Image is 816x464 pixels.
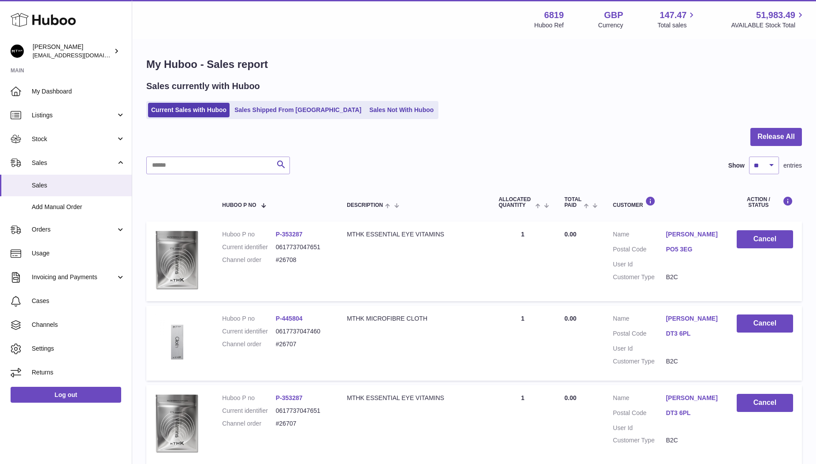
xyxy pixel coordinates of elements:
span: ALLOCATED Quantity [499,197,533,208]
dt: Customer Type [613,357,666,366]
a: DT3 6PL [666,409,719,417]
strong: GBP [604,9,623,21]
dt: User Id [613,260,666,269]
div: MTHK ESSENTIAL EYE VITAMINS [347,394,481,402]
div: [PERSON_NAME] [33,43,112,60]
span: Invoicing and Payments [32,273,116,281]
span: Settings [32,344,125,353]
div: Currency [598,21,623,30]
button: Cancel [737,314,793,333]
dd: B2C [666,273,719,281]
h1: My Huboo - Sales report [146,57,802,71]
dt: Channel order [222,419,275,428]
a: [PERSON_NAME] [666,394,719,402]
span: AVAILABLE Stock Total [731,21,805,30]
a: P-353287 [276,231,303,238]
span: Orders [32,225,116,234]
dt: Huboo P no [222,314,275,323]
dd: B2C [666,357,719,366]
span: Total sales [657,21,697,30]
dd: 0617737047651 [276,407,329,415]
a: [PERSON_NAME] [666,314,719,323]
dd: #26707 [276,340,329,348]
img: amar@mthk.com [11,45,24,58]
button: Cancel [737,230,793,248]
span: Listings [32,111,116,120]
dt: Current identifier [222,327,275,336]
span: My Dashboard [32,87,125,96]
dt: User Id [613,344,666,353]
label: Show [728,161,745,170]
dt: Current identifier [222,407,275,415]
span: entries [783,161,802,170]
a: Current Sales with Huboo [148,103,230,117]
dt: Huboo P no [222,230,275,239]
a: DT3 6PL [666,329,719,338]
a: P-353287 [276,394,303,401]
dt: Postal Code [613,245,666,256]
dt: Channel order [222,256,275,264]
a: [PERSON_NAME] [666,230,719,239]
span: Add Manual Order [32,203,125,211]
dd: 0617737047460 [276,327,329,336]
span: Huboo P no [222,202,256,208]
strong: 6819 [544,9,564,21]
td: 1 [490,306,556,381]
dt: Name [613,230,666,241]
span: Stock [32,135,116,143]
a: Sales Not With Huboo [366,103,437,117]
dt: Name [613,314,666,325]
dt: Customer Type [613,436,666,445]
span: 147.47 [660,9,686,21]
span: 0.00 [564,315,576,322]
img: 68191654060087.jpg [155,314,199,370]
span: 0.00 [564,231,576,238]
div: Customer [613,196,719,208]
img: 68191634625130.png [155,230,199,290]
dd: #26708 [276,256,329,264]
div: MTHK MICROFIBRE CLOTH [347,314,481,323]
dd: #26707 [276,419,329,428]
dt: Customer Type [613,273,666,281]
dt: Name [613,394,666,404]
img: 68191634625130.png [155,394,199,454]
a: Sales Shipped From [GEOGRAPHIC_DATA] [231,103,364,117]
button: Release All [750,128,802,146]
span: Description [347,202,383,208]
h2: Sales currently with Huboo [146,80,260,92]
a: 147.47 Total sales [657,9,697,30]
span: 51,983.49 [756,9,795,21]
a: P-445804 [276,315,303,322]
span: Cases [32,297,125,305]
dt: Channel order [222,340,275,348]
div: Action / Status [737,196,793,208]
button: Cancel [737,394,793,412]
div: MTHK ESSENTIAL EYE VITAMINS [347,230,481,239]
a: 51,983.49 AVAILABLE Stock Total [731,9,805,30]
span: 0.00 [564,394,576,401]
dt: User Id [613,424,666,432]
dd: B2C [666,436,719,445]
span: Sales [32,181,125,190]
span: [EMAIL_ADDRESS][DOMAIN_NAME] [33,52,130,59]
span: Channels [32,321,125,329]
span: Usage [32,249,125,258]
span: Total paid [564,197,582,208]
a: PO5 3EG [666,245,719,254]
dt: Postal Code [613,409,666,419]
div: Huboo Ref [534,21,564,30]
td: 1 [490,221,556,301]
dt: Huboo P no [222,394,275,402]
dt: Current identifier [222,243,275,251]
dd: 0617737047651 [276,243,329,251]
span: Sales [32,159,116,167]
a: Log out [11,387,121,403]
span: Returns [32,368,125,377]
dt: Postal Code [613,329,666,340]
